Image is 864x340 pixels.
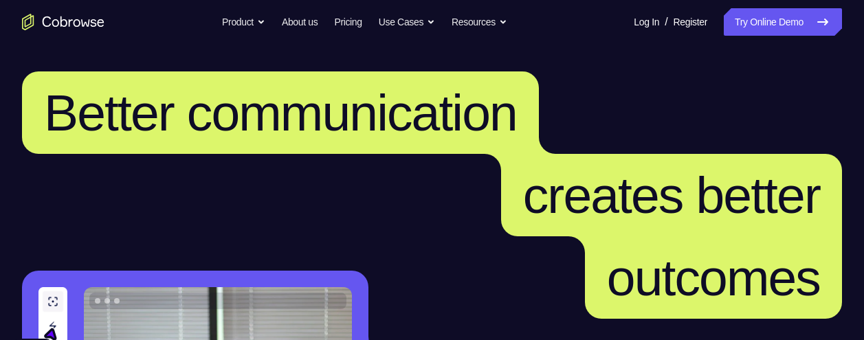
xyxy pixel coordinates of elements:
button: Resources [452,8,507,36]
button: Use Cases [379,8,435,36]
span: Better communication [44,84,517,141]
a: Try Online Demo [724,8,842,36]
a: About us [282,8,318,36]
span: outcomes [607,249,820,306]
span: / [665,14,667,30]
a: Log In [634,8,659,36]
a: Register [674,8,707,36]
a: Pricing [334,8,362,36]
span: creates better [523,166,820,224]
button: Product [222,8,265,36]
a: Go to the home page [22,14,104,30]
